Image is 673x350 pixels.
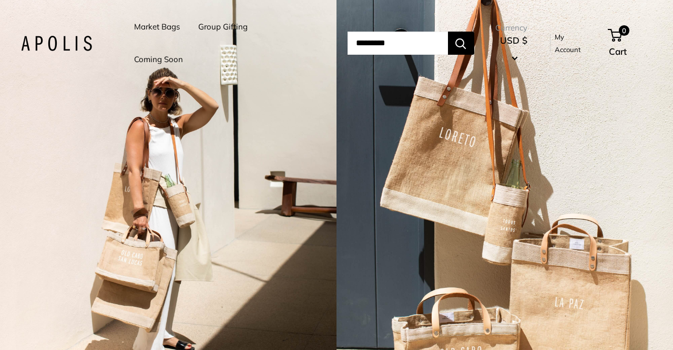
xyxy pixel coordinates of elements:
[21,36,92,51] img: Apolis
[495,21,532,35] span: Currency
[619,25,629,36] span: 0
[555,31,590,56] a: My Account
[500,35,527,46] span: USD $
[348,32,448,55] input: Search...
[609,46,627,57] span: Cart
[609,26,652,60] a: 0 Cart
[134,52,183,67] a: Coming Soon
[448,32,474,55] button: Search
[198,19,248,34] a: Group Gifting
[495,32,532,66] button: USD $
[134,19,180,34] a: Market Bags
